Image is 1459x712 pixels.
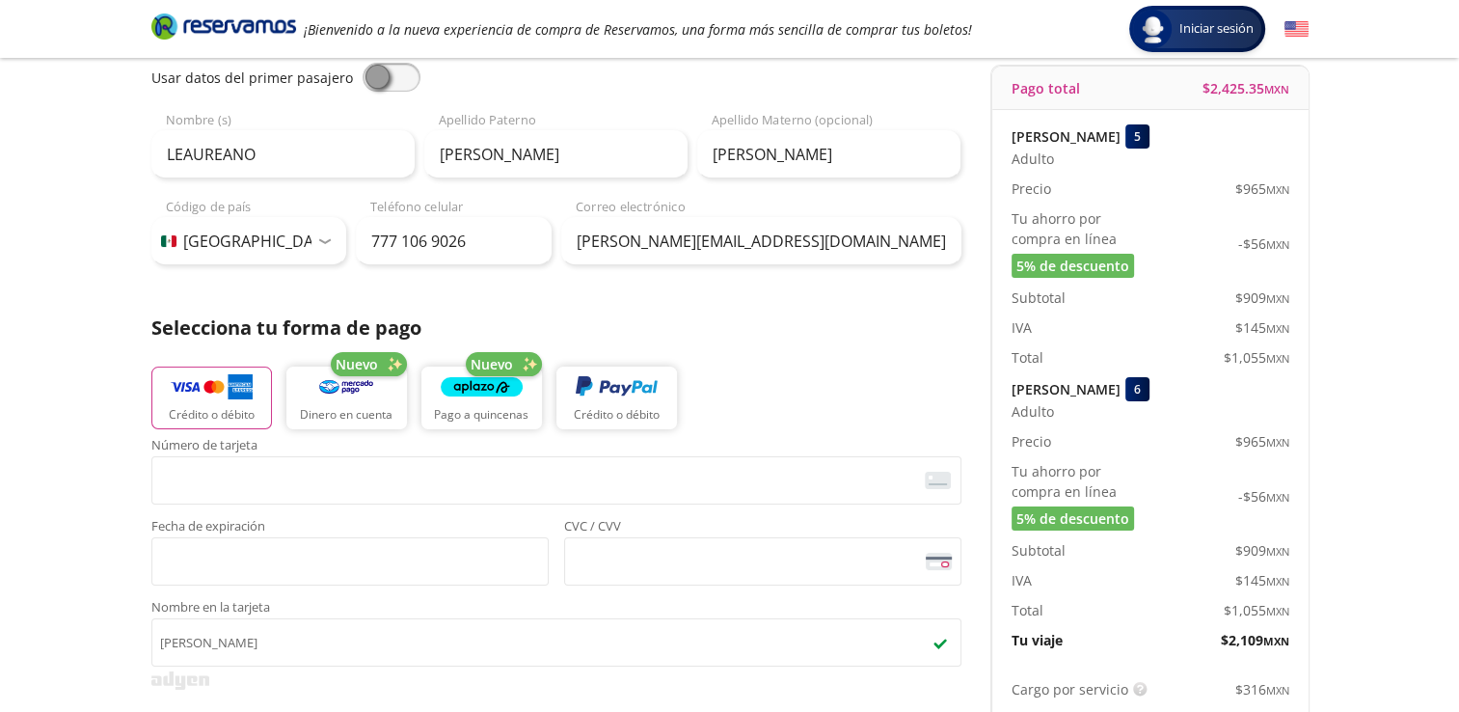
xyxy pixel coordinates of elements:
[932,635,948,650] img: checkmark
[1224,600,1289,620] span: $ 1,055
[1238,233,1289,254] span: -$ 56
[1266,544,1289,559] small: MXN
[336,354,378,374] span: Nuevo
[424,130,688,178] input: Apellido Paterno
[151,367,272,429] button: Crédito o débito
[1235,317,1289,338] span: $ 145
[1266,574,1289,589] small: MXN
[1125,377,1149,401] div: 6
[1012,431,1051,452] p: Precio
[574,406,660,424] p: Crédito o débito
[169,406,255,424] p: Crédito o débito
[1266,351,1289,366] small: MXN
[1266,182,1289,197] small: MXN
[421,367,542,429] button: Pago a quincenas
[1012,461,1150,502] p: Tu ahorro por compra en línea
[1012,379,1121,399] p: [PERSON_NAME]
[1264,82,1289,96] small: MXN
[1235,178,1289,199] span: $ 965
[151,601,961,618] span: Nombre en la tarjeta
[151,130,415,178] input: Nombre (s)
[1266,435,1289,450] small: MXN
[300,406,392,424] p: Dinero en cuenta
[1125,124,1149,149] div: 5
[1016,256,1129,276] span: 5% de descuento
[160,543,540,580] iframe: Iframe de la fecha de caducidad de la tarjeta asegurada
[1012,317,1032,338] p: IVA
[1202,78,1289,98] span: $ 2,425.35
[151,671,209,690] img: svg+xml;base64,PD94bWwgdmVyc2lvbj0iMS4wIiBlbmNvZGluZz0iVVRGLTgiPz4KPHN2ZyB3aWR0aD0iMzk2cHgiIGhlaW...
[1235,679,1289,699] span: $ 316
[471,354,513,374] span: Nuevo
[561,217,961,265] input: Correo electrónico
[1012,126,1121,147] p: [PERSON_NAME]
[556,367,677,429] button: Crédito o débito
[1235,570,1289,590] span: $ 145
[161,235,176,247] img: MX
[1012,570,1032,590] p: IVA
[1235,288,1289,308] span: $ 909
[160,462,953,499] iframe: Iframe del número de tarjeta asegurada
[1266,321,1289,336] small: MXN
[151,12,296,46] a: Brand Logo
[1266,237,1289,252] small: MXN
[1012,600,1043,620] p: Total
[151,520,549,537] span: Fecha de expiración
[697,130,960,178] input: Apellido Materno (opcional)
[151,12,296,41] i: Brand Logo
[304,20,972,39] em: ¡Bienvenido a la nueva experiencia de compra de Reservamos, una forma más sencilla de comprar tus...
[356,217,552,265] input: Teléfono celular
[151,68,353,87] span: Usar datos del primer pasajero
[1012,208,1150,249] p: Tu ahorro por compra en línea
[286,367,407,429] button: Dinero en cuenta
[1347,600,1440,693] iframe: Messagebird Livechat Widget
[151,439,961,456] span: Número de tarjeta
[434,406,528,424] p: Pago a quincenas
[564,520,961,537] span: CVC / CVV
[1266,683,1289,698] small: MXN
[1224,347,1289,368] span: $ 1,055
[151,314,961,342] p: Selecciona tu forma de pago
[1238,486,1289,507] span: -$ 56
[151,618,961,667] input: Nombre en la tarjetacheckmark
[1012,679,1128,699] p: Cargo por servicio
[1012,347,1043,368] p: Total
[1266,291,1289,306] small: MXN
[1284,17,1309,41] button: English
[925,472,951,489] img: card
[1012,288,1066,308] p: Subtotal
[1012,178,1051,199] p: Precio
[1172,19,1261,39] span: Iniciar sesión
[1012,540,1066,561] p: Subtotal
[1012,78,1080,98] p: Pago total
[1235,431,1289,452] span: $ 965
[1263,634,1289,648] small: MXN
[1012,401,1054,422] span: Adulto
[1012,630,1063,650] p: Tu viaje
[1266,604,1289,618] small: MXN
[1221,630,1289,650] span: $ 2,109
[573,543,953,580] iframe: Iframe del código de seguridad de la tarjeta asegurada
[1266,490,1289,505] small: MXN
[1012,149,1054,169] span: Adulto
[1235,540,1289,561] span: $ 909
[1016,508,1129,529] span: 5% de descuento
